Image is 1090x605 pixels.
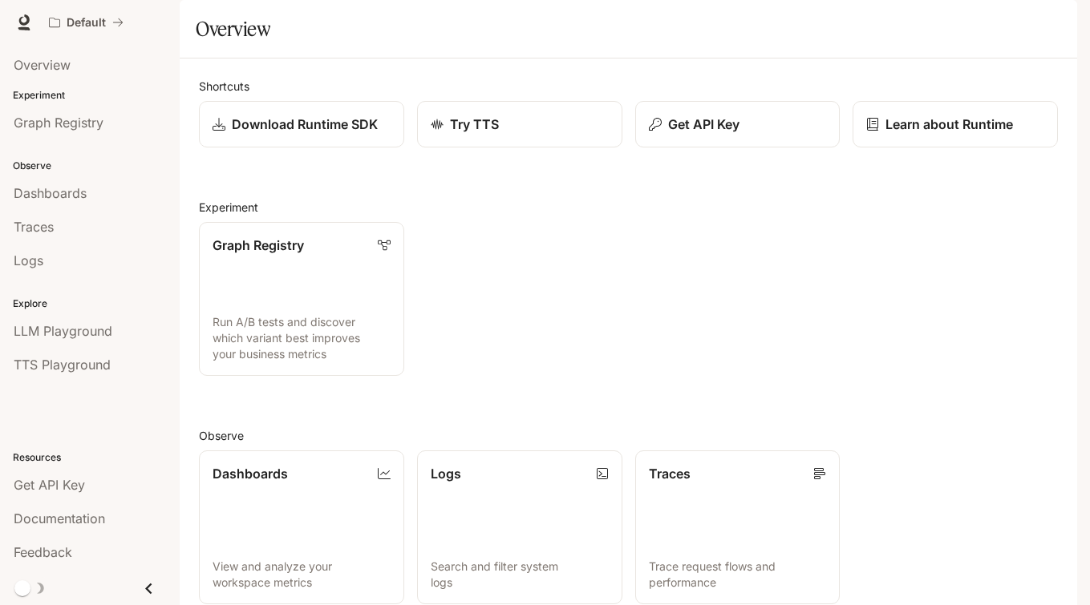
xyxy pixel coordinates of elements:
p: Get API Key [668,115,739,134]
a: LogsSearch and filter system logs [417,450,622,604]
p: Traces [649,464,691,483]
p: Download Runtime SDK [232,115,378,134]
h2: Observe [199,427,1058,444]
a: Download Runtime SDK [199,101,404,147]
button: Get API Key [635,101,841,147]
h1: Overview [196,13,270,45]
p: Dashboards [213,464,288,483]
a: TracesTrace request flows and performance [635,450,841,604]
p: Graph Registry [213,236,304,255]
button: All workspaces [42,6,131,38]
a: DashboardsView and analyze your workspace metrics [199,450,404,604]
p: Run A/B tests and discover which variant best improves your business metrics [213,314,391,362]
a: Graph RegistryRun A/B tests and discover which variant best improves your business metrics [199,222,404,376]
p: Try TTS [450,115,499,134]
p: Default [67,16,106,30]
a: Try TTS [417,101,622,147]
p: Search and filter system logs [431,559,609,591]
p: Learn about Runtime [885,115,1013,134]
h2: Experiment [199,199,1058,216]
p: Logs [431,464,461,483]
p: View and analyze your workspace metrics [213,559,391,591]
a: Learn about Runtime [853,101,1058,147]
p: Trace request flows and performance [649,559,827,591]
h2: Shortcuts [199,78,1058,95]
